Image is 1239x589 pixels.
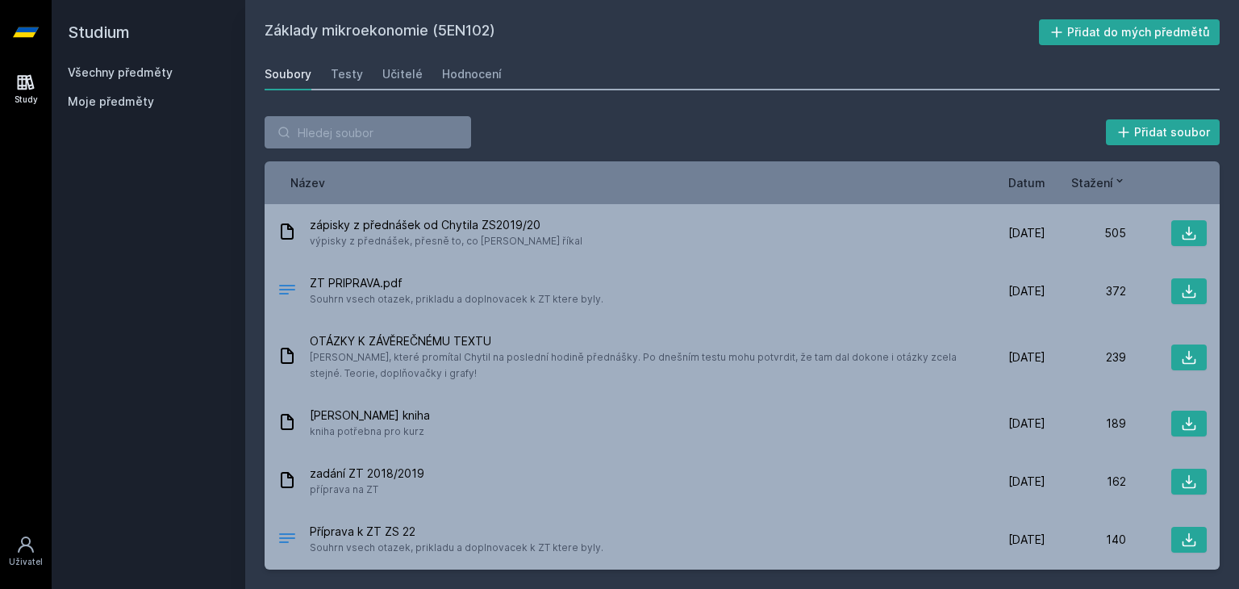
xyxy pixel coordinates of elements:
a: Všechny předměty [68,65,173,79]
span: [DATE] [1008,532,1045,548]
button: Název [290,174,325,191]
div: 372 [1045,283,1126,299]
span: [DATE] [1008,225,1045,241]
span: [DATE] [1008,349,1045,366]
span: [DATE] [1008,474,1045,490]
div: Učitelé [382,66,423,82]
a: Hodnocení [442,58,502,90]
span: zadání ZT 2018/2019 [310,466,424,482]
a: Testy [331,58,363,90]
div: 189 [1045,416,1126,432]
span: Souhrn vsech otazek, prikladu a doplnovacek k ZT ktere byly. [310,540,603,556]
div: Uživatel [9,556,43,568]
button: Datum [1008,174,1045,191]
div: PDF [277,280,297,303]
span: [PERSON_NAME] kniha [310,407,430,424]
div: Soubory [265,66,311,82]
h2: Základy mikroekonomie (5EN102) [265,19,1039,45]
a: Study [3,65,48,114]
button: Stažení [1071,174,1126,191]
span: Stažení [1071,174,1113,191]
span: OTÁZKY K ZÁVĚREČNÉMU TEXTU [310,333,958,349]
div: .PDF [277,528,297,552]
span: kniha potřebna pro kurz [310,424,430,440]
span: Příprava k ZT ZS 22 [310,524,603,540]
a: Uživatel [3,527,48,576]
span: příprava na ZT [310,482,424,498]
div: Study [15,94,38,106]
span: [DATE] [1008,283,1045,299]
span: Souhrn vsech otazek, prikladu a doplnovacek k ZT ktere byly. [310,291,603,307]
div: Hodnocení [442,66,502,82]
input: Hledej soubor [265,116,471,148]
span: Moje předměty [68,94,154,110]
div: 505 [1045,225,1126,241]
span: ZT PRIPRAVA.pdf [310,275,603,291]
div: 239 [1045,349,1126,366]
span: [DATE] [1008,416,1045,432]
a: Učitelé [382,58,423,90]
span: [PERSON_NAME], které promítal Chytil na poslední hodině přednášky. Po dnešním testu mohu potvrdit... [310,349,958,382]
div: 140 [1045,532,1126,548]
span: výpisky z přednášek, přesně to, co [PERSON_NAME] říkal [310,233,582,249]
div: Testy [331,66,363,82]
div: 162 [1045,474,1126,490]
button: Přidat do mých předmětů [1039,19,1220,45]
button: Přidat soubor [1106,119,1220,145]
a: Soubory [265,58,311,90]
span: zápisky z přednášek od Chytila ZS2019/20 [310,217,582,233]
